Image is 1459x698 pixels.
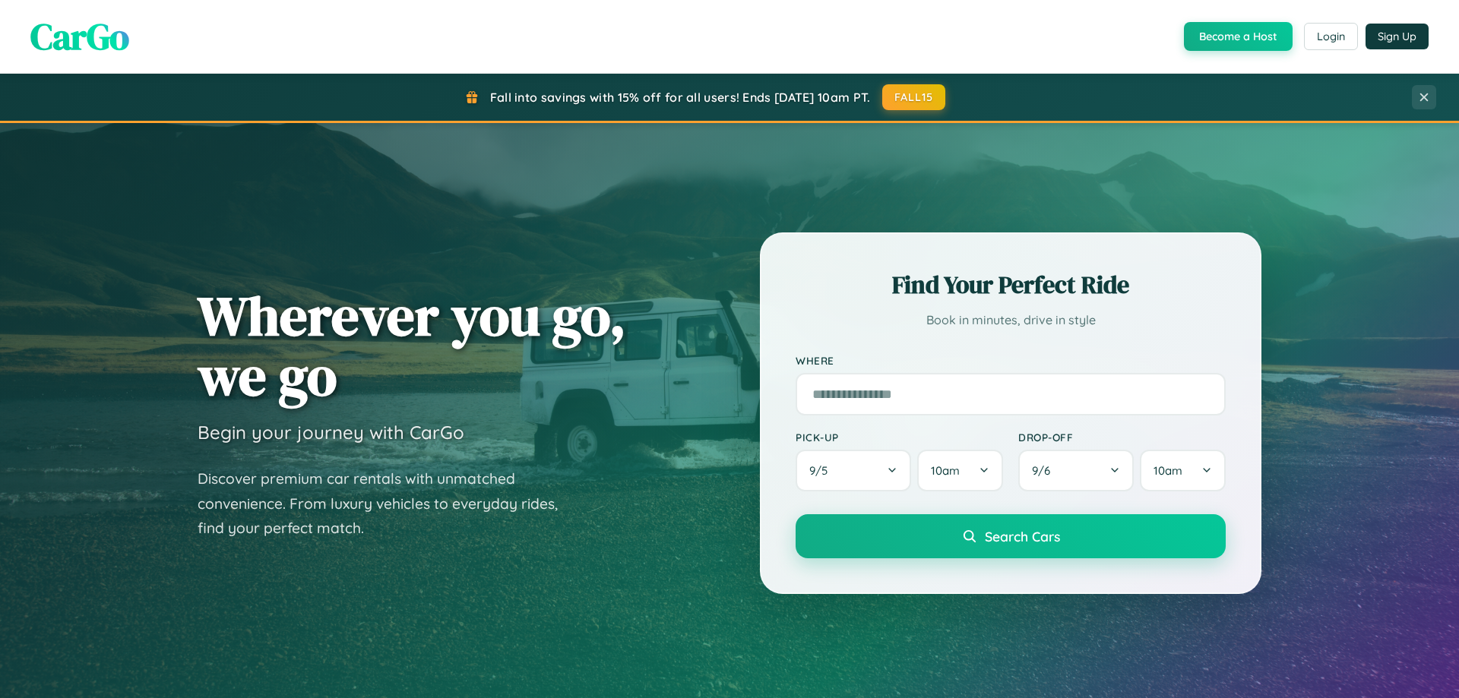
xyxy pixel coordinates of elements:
[1018,431,1226,444] label: Drop-off
[1184,22,1293,51] button: Become a Host
[1032,463,1058,478] span: 9 / 6
[796,309,1226,331] p: Book in minutes, drive in style
[1366,24,1429,49] button: Sign Up
[198,286,626,406] h1: Wherever you go, we go
[198,466,578,541] p: Discover premium car rentals with unmatched convenience. From luxury vehicles to everyday rides, ...
[796,268,1226,302] h2: Find Your Perfect Ride
[1018,450,1134,491] button: 9/6
[1154,463,1182,478] span: 10am
[985,528,1060,545] span: Search Cars
[796,354,1226,367] label: Where
[796,514,1226,558] button: Search Cars
[931,463,960,478] span: 10am
[796,431,1003,444] label: Pick-up
[490,90,871,105] span: Fall into savings with 15% off for all users! Ends [DATE] 10am PT.
[796,450,911,491] button: 9/5
[1140,450,1226,491] button: 10am
[882,84,946,110] button: FALL15
[809,463,835,478] span: 9 / 5
[198,421,464,444] h3: Begin your journey with CarGo
[917,450,1003,491] button: 10am
[30,11,129,62] span: CarGo
[1304,23,1358,50] button: Login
